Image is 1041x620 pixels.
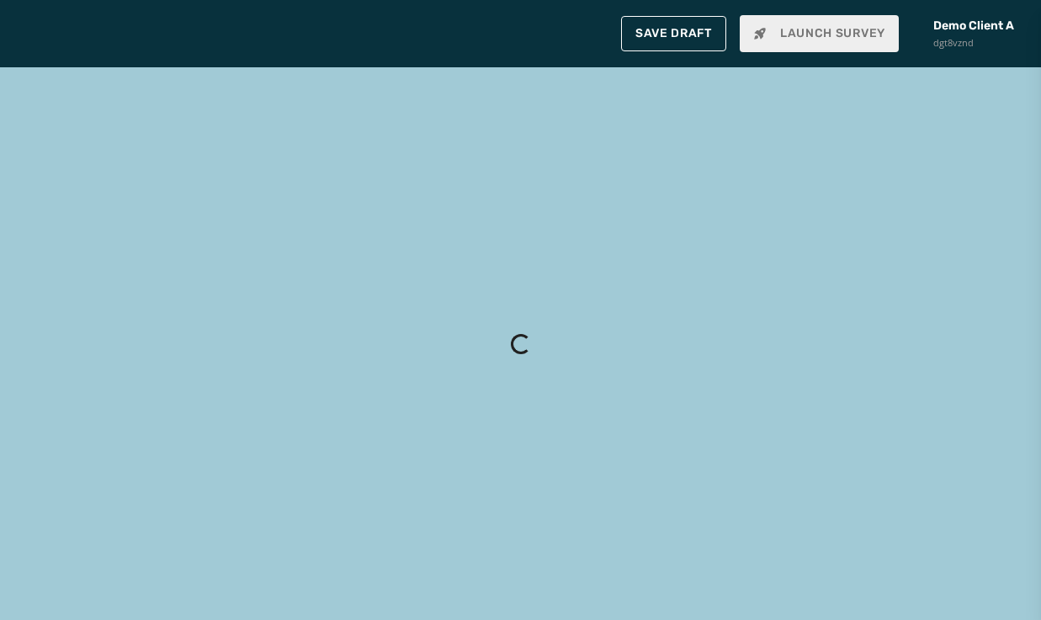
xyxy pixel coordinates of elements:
[933,36,1014,50] span: dgt8vznd
[740,15,899,52] button: Launch Survey
[753,25,885,42] span: Launch Survey
[621,16,726,51] button: Save Draft
[933,18,1014,34] span: Demo Client A
[13,13,549,32] body: Rich Text Area
[635,27,712,40] span: Save Draft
